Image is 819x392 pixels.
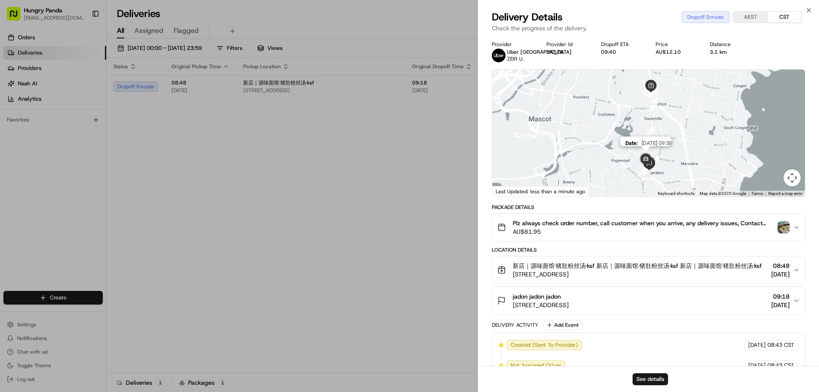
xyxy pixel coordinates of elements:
[513,219,774,227] span: Plz always check order number, call customer when you arrive, any delivery issues, Contact WhatsA...
[625,140,638,146] span: Date :
[648,95,657,104] div: 3
[543,320,581,330] button: Add Event
[771,301,790,309] span: [DATE]
[492,204,805,211] div: Package Details
[656,49,697,55] div: AU$12.10
[492,214,805,241] button: Plz always check order number, call customer when you arrive, any delivery issues, Contact WhatsA...
[511,341,578,349] span: Created (Sent To Provider)
[513,270,762,279] span: [STREET_ADDRESS]
[601,49,642,55] div: 09:40
[9,192,15,198] div: 📗
[513,227,774,236] span: AU$81.95
[656,41,697,48] div: Price
[640,164,649,174] div: 18
[69,187,140,203] a: 💻API Documentation
[507,55,524,62] span: ZEIR U.
[641,140,671,146] span: [DATE] 09:38
[71,132,74,139] span: •
[700,191,746,196] span: Map data ©2025 Google
[492,41,533,48] div: Provider
[767,341,794,349] span: 08:43 CST
[492,186,589,197] div: Last Updated: less than a minute ago
[768,191,802,196] a: Report a map error
[33,155,53,162] span: 8月15日
[546,49,563,55] button: 3A526
[38,81,140,90] div: Start new chat
[751,191,763,196] a: Terms
[710,49,751,55] div: 3.1 km
[9,124,22,138] img: Bea Lacdao
[38,90,117,97] div: We're available if you need us!
[76,132,96,139] span: 8月19日
[81,191,137,199] span: API Documentation
[9,34,155,48] p: Welcome 👋
[492,247,805,253] div: Location Details
[513,261,762,270] span: 新店｜源味面馆·猪肚粉丝汤·ksf 新店｜源味面馆·猪肚粉丝汤·ksf 新店｜源味面馆·猪肚粉丝汤·ksf
[748,362,766,369] span: [DATE]
[18,81,33,97] img: 4281594248423_2fcf9dad9f2a874258b8_72.png
[767,12,802,23] button: CST
[546,41,587,48] div: Provider Id
[771,270,790,279] span: [DATE]
[492,24,805,32] p: Check the progress of the delivery.
[643,83,652,93] div: 1
[9,111,57,118] div: Past conversations
[132,109,155,119] button: See all
[771,292,790,301] span: 09:18
[145,84,155,94] button: Start new chat
[601,41,642,48] div: Dropoff ETA
[507,49,572,55] span: Uber [GEOGRAPHIC_DATA]
[778,221,790,233] img: photo_proof_of_pickup image
[784,169,801,186] button: Map camera controls
[492,322,538,328] div: Delivery Activity
[22,55,141,64] input: Clear
[648,97,657,107] div: 11
[28,155,31,162] span: •
[492,287,805,314] button: jadon jadon jadon[STREET_ADDRESS]09:18[DATE]
[9,9,26,26] img: Nash
[492,10,563,24] span: Delivery Details
[5,187,69,203] a: 📗Knowledge Base
[513,301,569,309] span: [STREET_ADDRESS]
[60,211,103,218] a: Powered byPylon
[17,133,24,139] img: 1736555255976-a54dd68f-1ca7-489b-9aae-adbdc363a1c4
[648,95,658,104] div: 4
[771,261,790,270] span: 08:48
[492,256,805,284] button: 新店｜源味面馆·猪肚粉丝汤·ksf 新店｜源味面馆·猪肚粉丝汤·ksf 新店｜源味面馆·猪肚粉丝汤·ksf[STREET_ADDRESS]08:48[DATE]
[733,12,767,23] button: AEST
[26,132,69,139] span: [PERSON_NAME]
[748,341,766,349] span: [DATE]
[633,373,668,385] button: See details
[85,212,103,218] span: Pylon
[511,362,561,369] span: Not Assigned Driver
[710,41,751,48] div: Distance
[492,49,505,62] img: uber-new-logo.jpeg
[72,192,79,198] div: 💻
[17,191,65,199] span: Knowledge Base
[646,126,655,135] div: 13
[9,81,24,97] img: 1736555255976-a54dd68f-1ca7-489b-9aae-adbdc363a1c4
[648,102,657,111] div: 12
[513,292,561,301] span: jadon jadon jadon
[767,362,794,369] span: 08:43 CST
[494,186,523,197] a: Open this area in Google Maps (opens a new window)
[494,186,523,197] img: Google
[658,191,694,197] button: Keyboard shortcuts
